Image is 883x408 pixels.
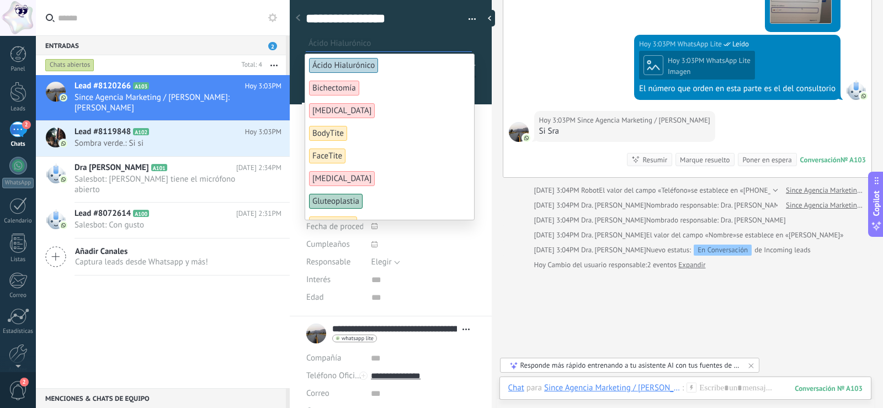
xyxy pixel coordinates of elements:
[534,200,786,211] div: Nombrado responsable: Dra. [PERSON_NAME]
[306,258,350,266] span: Responsable
[871,190,882,216] span: Copilot
[706,56,751,65] span: WhatsApp Lite
[581,215,646,225] span: Dra. Paola Manco
[534,215,581,226] div: [DATE] 3:04PM
[22,120,31,129] span: 2
[2,141,34,148] div: Chats
[2,178,34,188] div: WhatsApp
[306,349,363,367] div: Compañía
[736,230,843,241] span: se establece en «[PERSON_NAME]»
[309,58,378,73] span: Ácido Hialurónico
[306,236,363,253] div: Cumpleaños
[342,336,374,341] span: whatsapp lite
[2,105,34,113] div: Leads
[639,83,836,94] div: El número que orden en esta parte es el del consultorio
[668,56,706,65] div: Hoy 3:03PM
[691,185,804,196] span: se establece en «[PHONE_NUMBER]»
[523,134,530,142] img: com.amocrm.amocrmwa.svg
[75,174,260,195] span: Salesbot: [PERSON_NAME] tiene el micrófono abierto
[509,122,529,142] span: Since Agencia Marketing / Sebastián Rincon
[534,185,581,196] div: [DATE] 3:04PM
[581,230,646,240] span: Dra. Paola Manco
[75,126,131,137] span: Lead #8119848
[646,245,811,256] div: de Incoming leads
[133,128,149,135] span: A102
[309,103,375,118] span: Blefaroplastia
[306,370,364,381] span: Teléfono Oficina
[133,210,149,217] span: A100
[306,240,350,248] span: Cumpleaños
[236,208,281,219] span: [DATE] 2:31PM
[36,203,290,238] a: Lead #8072614 A100 [DATE] 2:31PM Salesbot: Con gusto
[581,186,599,195] span: Robot
[36,157,290,202] a: Dra [PERSON_NAME] A101 [DATE] 2:34PM Salesbot: [PERSON_NAME] tiene el micrófono abierto
[60,94,67,102] img: com.amocrm.amocrmwa.svg
[237,60,262,71] div: Total: 4
[309,216,357,231] span: HydraFacial
[306,271,363,289] div: Interés
[577,115,710,126] span: Since Agencia Marketing / Sebastián Rincon
[309,194,363,209] span: Gluteoplastia
[732,39,749,50] span: Leído
[795,384,863,393] div: 103
[534,259,706,271] div: Cambio del usuario responsable:
[306,388,329,399] span: Correo
[309,149,345,163] span: FaceTite
[647,259,676,271] span: 2 eventos
[526,383,542,394] span: para
[236,162,281,173] span: [DATE] 2:34PM
[581,245,646,255] span: Dra. Paola Manco
[534,200,581,211] div: [DATE] 3:04PM
[841,155,866,165] div: № A103
[539,126,710,137] div: Si Sra
[262,55,286,75] button: Más
[534,230,581,241] div: [DATE] 3:04PM
[2,328,34,335] div: Estadísticas
[539,115,578,126] div: Hoy 3:03PM
[306,222,391,231] span: Fecha de procedimiento
[2,218,34,225] div: Calendario
[534,215,786,226] div: Nombrado responsable: Dra. [PERSON_NAME]
[581,200,646,210] span: Dra. Paola Manco
[75,81,131,92] span: Lead #8120266
[151,164,167,171] span: A101
[2,66,34,73] div: Panel
[2,256,34,263] div: Listas
[306,218,363,236] div: Fecha de procedimiento
[36,388,286,408] div: Menciones & Chats de equipo
[786,185,866,196] a: Since Agencia Marketing / [PERSON_NAME]
[642,155,667,165] div: Resumir
[306,293,324,301] span: Edad
[678,39,722,50] span: WhatsApp Lite
[544,383,682,393] div: Since Agencia Marketing / Sebastián Rincon
[309,81,359,96] span: Bichectomía
[646,230,736,241] span: El valor del campo «Nombre»
[75,246,208,257] span: Añadir Canales
[306,275,331,284] span: Interés
[371,253,400,271] button: Elegir
[646,245,691,256] span: Nuevo estatus:
[75,220,260,230] span: Salesbot: Con gusto
[639,39,678,50] div: Hoy 3:03PM
[60,176,67,183] img: com.amocrm.amocrmwa.svg
[800,155,841,165] div: Conversación
[534,259,548,271] div: Hoy
[2,292,34,299] div: Correo
[520,361,741,370] div: Responde más rápido entrenando a tu asistente AI con tus fuentes de datos
[36,75,290,120] a: Lead #8120266 A103 Hoy 3:03PM Since Agencia Marketing / [PERSON_NAME]: [PERSON_NAME]
[306,253,363,271] div: Responsable
[36,121,290,156] a: Lead #8119848 A102 Hoy 3:03PM Sombra verde.: Si si
[306,385,329,402] button: Correo
[60,140,67,147] img: com.amocrm.amocrmwa.svg
[668,67,751,76] div: Imagen
[75,208,131,219] span: Lead #8072614
[306,367,363,385] button: Teléfono Oficina
[534,245,581,256] div: [DATE] 3:04PM
[75,162,149,173] span: Dra [PERSON_NAME]
[309,171,375,186] span: Frontoplastia
[742,155,791,165] div: Poner en espera
[36,35,286,55] div: Entradas
[306,289,363,306] div: Edad
[75,257,208,267] span: Captura leads desde Whatsapp y más!
[680,155,730,165] div: Marque resuelto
